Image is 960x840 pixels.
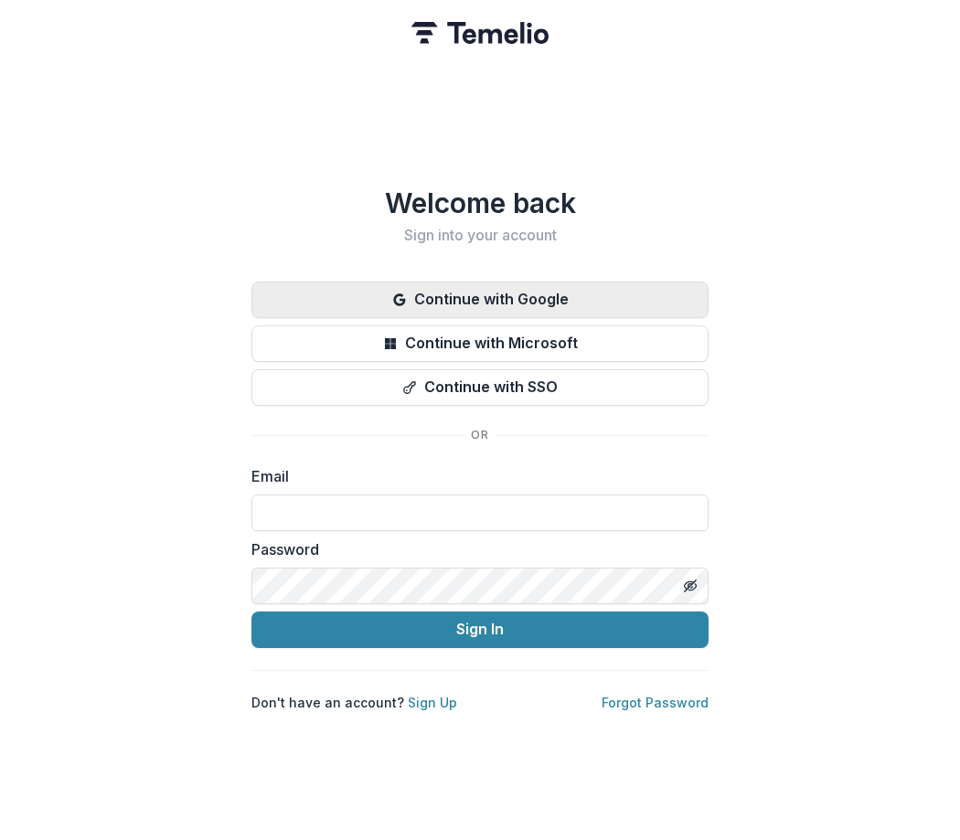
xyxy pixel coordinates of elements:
h1: Welcome back [251,186,709,219]
button: Continue with SSO [251,369,709,406]
h2: Sign into your account [251,227,709,244]
label: Password [251,538,698,560]
button: Continue with Microsoft [251,325,709,362]
p: Don't have an account? [251,693,457,712]
button: Sign In [251,611,709,648]
button: Toggle password visibility [676,571,705,601]
a: Forgot Password [602,695,709,710]
img: Temelio [411,22,549,44]
a: Sign Up [408,695,457,710]
button: Continue with Google [251,282,709,318]
label: Email [251,465,698,487]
